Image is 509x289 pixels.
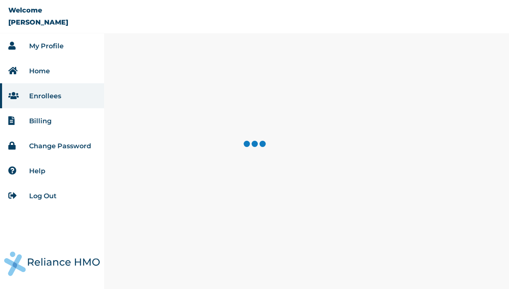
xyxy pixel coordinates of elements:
a: My Profile [29,42,64,50]
a: Change Password [29,142,91,150]
p: Welcome [8,6,42,14]
a: Enrollees [29,92,61,100]
p: [PERSON_NAME] [8,18,68,26]
a: Log Out [29,192,57,200]
a: Help [29,167,45,175]
a: Billing [29,117,52,125]
img: RelianceHMO's Logo [4,252,100,276]
a: Home [29,67,50,75]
